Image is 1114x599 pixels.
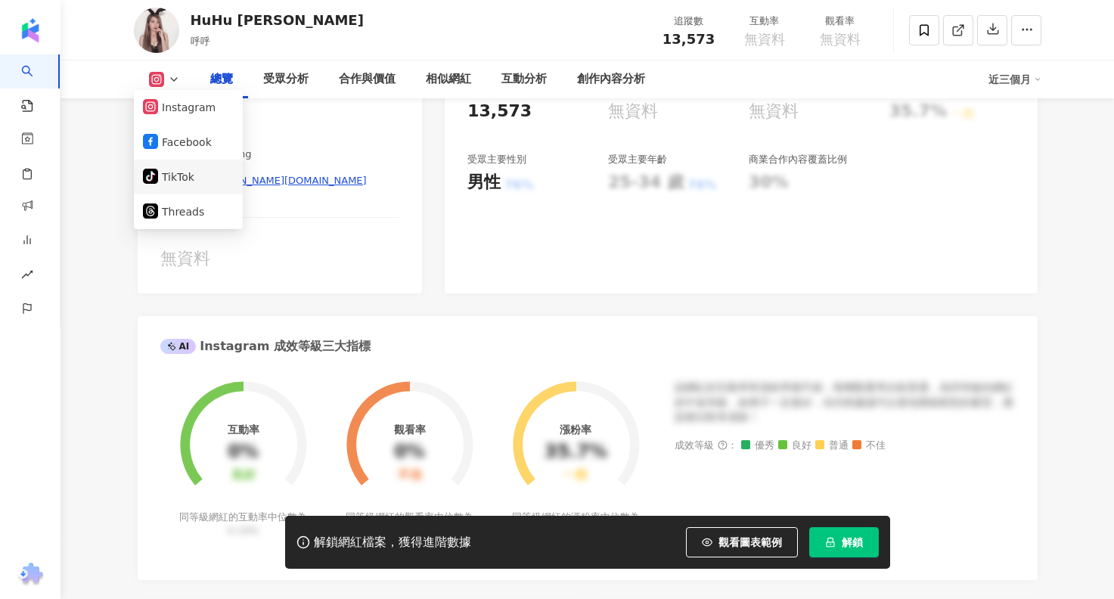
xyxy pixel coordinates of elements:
[608,153,667,166] div: 受眾主要年齡
[744,32,785,47] span: 無資料
[191,11,364,29] div: HuHu [PERSON_NAME]
[314,535,471,551] div: 解鎖網紅檔案，獲得進階數據
[228,442,259,463] div: 0%
[467,171,501,194] div: 男性
[143,97,234,118] button: Instagram
[394,424,426,436] div: 觀看率
[563,468,588,483] div: 一般
[560,424,591,436] div: 漲粉率
[191,36,210,47] span: 呼呼
[175,174,367,188] div: [URL][DOMAIN_NAME][DOMAIN_NAME]
[741,440,774,452] span: 優秀
[749,153,847,166] div: 商業合作內容覆蓋比例
[18,18,42,42] img: logo icon
[718,536,782,548] span: 觀看圖表範例
[339,70,396,88] div: 合作與價值
[510,511,642,538] div: 同等級網紅的漲粉率中位數為
[394,442,425,463] div: 0%
[160,247,400,271] div: 無資料
[263,70,309,88] div: 受眾分析
[160,339,197,354] div: AI
[160,147,400,161] span: 呼呼 | huhu.darling
[809,527,879,557] button: 解鎖
[811,14,869,29] div: 觀看率
[398,468,422,483] div: 不佳
[842,536,863,548] span: 解鎖
[228,424,259,436] div: 互動率
[577,70,645,88] div: 創作內容分析
[467,153,526,166] div: 受眾主要性別
[501,70,547,88] div: 互動分析
[778,440,811,452] span: 良好
[210,70,233,88] div: 總覽
[143,201,234,222] button: Threads
[608,100,658,123] div: 無資料
[143,132,234,153] button: Facebook
[988,67,1041,92] div: 近三個月
[815,440,849,452] span: 普通
[177,511,309,538] div: 同等級網紅的互動率中位數為
[343,511,476,538] div: 同等級網紅的觀看率中位數為
[820,32,861,47] span: 無資料
[663,31,715,47] span: 13,573
[686,527,798,557] button: 觀看圖表範例
[545,442,607,463] div: 35.7%
[675,440,1015,452] div: 成效等級 ：
[749,100,799,123] div: 無資料
[231,468,256,483] div: 良好
[16,563,45,587] img: chrome extension
[675,380,1015,425] div: 該網紅的互動率和漲粉率都不錯，唯獨觀看率比較普通，為同等級的網紅的中低等級，效果不一定會好，但仍然建議可以發包開箱類型的案型，應該會比較有成效！
[467,100,532,123] div: 13,573
[21,54,51,113] a: search
[160,338,371,355] div: Instagram 成效等級三大指標
[852,440,886,452] span: 不佳
[134,8,179,53] img: KOL Avatar
[825,537,836,548] span: lock
[21,259,33,293] span: rise
[143,166,234,188] button: TikTok
[660,14,718,29] div: 追蹤數
[426,70,471,88] div: 相似網紅
[736,14,793,29] div: 互動率
[160,174,400,188] a: [URL][DOMAIN_NAME][DOMAIN_NAME]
